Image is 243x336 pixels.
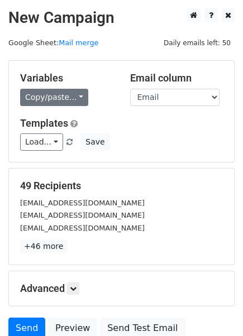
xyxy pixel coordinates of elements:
[20,89,88,106] a: Copy/paste...
[59,39,98,47] a: Mail merge
[8,8,235,27] h2: New Campaign
[20,72,113,84] h5: Variables
[187,282,243,336] iframe: Chat Widget
[20,211,145,219] small: [EMAIL_ADDRESS][DOMAIN_NAME]
[20,282,223,295] h5: Advanced
[8,39,98,47] small: Google Sheet:
[20,239,67,253] a: +46 more
[20,224,145,232] small: [EMAIL_ADDRESS][DOMAIN_NAME]
[80,133,109,151] button: Save
[20,199,145,207] small: [EMAIL_ADDRESS][DOMAIN_NAME]
[160,37,235,49] span: Daily emails left: 50
[20,117,68,129] a: Templates
[160,39,235,47] a: Daily emails left: 50
[20,133,63,151] a: Load...
[20,180,223,192] h5: 49 Recipients
[130,72,223,84] h5: Email column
